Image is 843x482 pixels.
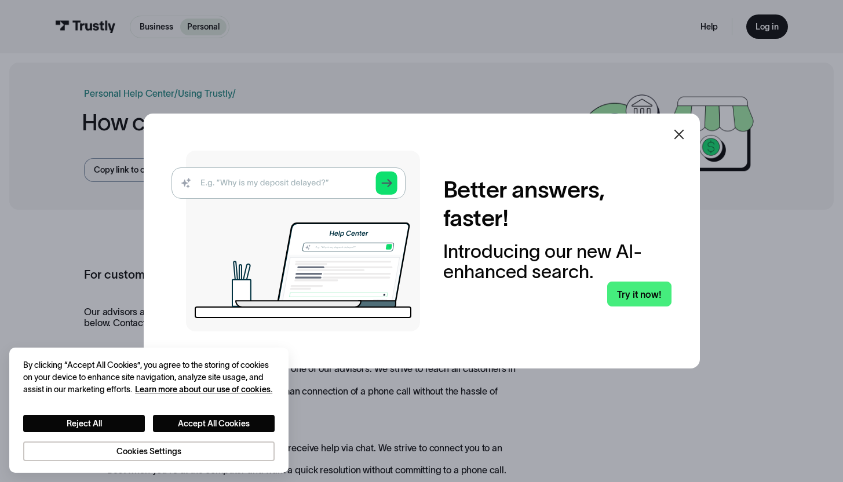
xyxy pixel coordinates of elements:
a: Try it now! [607,282,672,306]
div: Privacy [23,359,275,461]
div: Introducing our new AI-enhanced search. [443,241,672,282]
button: Reject All [23,415,145,432]
div: By clicking “Accept All Cookies”, you agree to the storing of cookies on your device to enhance s... [23,359,275,396]
button: Cookies Settings [23,441,275,461]
button: Accept All Cookies [153,415,275,432]
div: Cookie banner [9,348,289,473]
h2: Better answers, faster! [443,176,672,231]
a: More information about your privacy, opens in a new tab [135,385,272,394]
